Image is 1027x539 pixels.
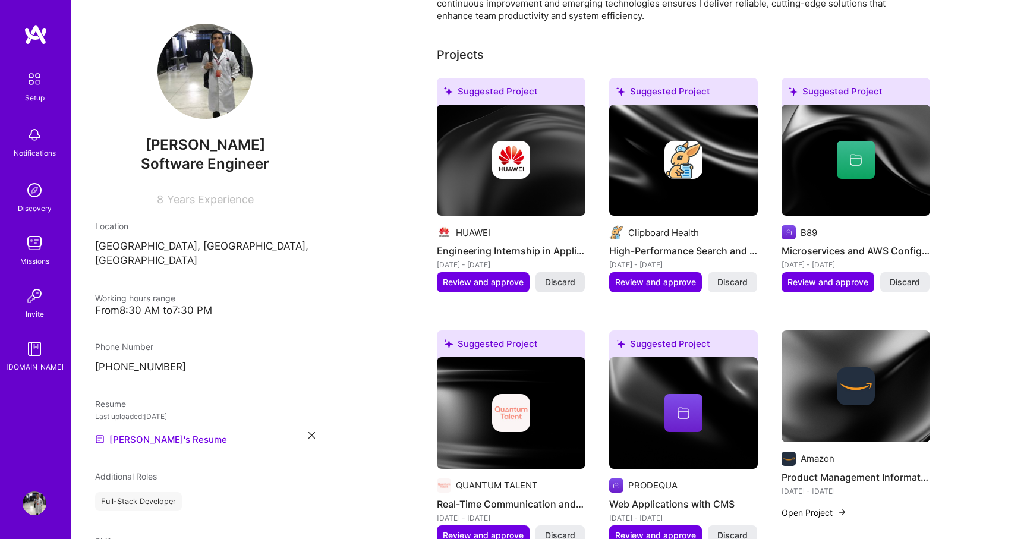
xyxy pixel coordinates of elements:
[609,105,758,216] img: cover
[890,276,920,288] span: Discard
[23,178,46,202] img: discovery
[609,478,623,493] img: Company logo
[95,136,315,154] span: [PERSON_NAME]
[437,512,585,524] div: [DATE] - [DATE]
[782,243,930,259] h4: Microservices and AWS Configuration
[782,452,796,466] img: Company logo
[23,284,46,308] img: Invite
[782,469,930,485] h4: Product Management Information (PIM) System
[492,394,530,432] img: Company logo
[444,339,453,348] i: icon SuggestedTeams
[782,506,847,519] button: Open Project
[789,87,798,96] i: icon SuggestedTeams
[95,304,315,317] div: From 8:30 AM to 7:30 PM
[23,231,46,255] img: teamwork
[437,225,451,239] img: Company logo
[443,276,524,288] span: Review and approve
[437,259,585,271] div: [DATE] - [DATE]
[20,491,49,515] a: User Avatar
[837,367,875,405] img: Company logo
[95,342,153,352] span: Phone Number
[437,357,585,469] img: cover
[664,141,702,179] img: Company logo
[95,293,175,303] span: Working hours range
[437,105,585,216] img: cover
[609,512,758,524] div: [DATE] - [DATE]
[717,276,748,288] span: Discard
[782,225,796,239] img: Company logo
[616,87,625,96] i: icon SuggestedTeams
[609,78,758,109] div: Suggested Project
[6,361,64,373] div: [DOMAIN_NAME]
[95,220,315,232] div: Location
[456,226,490,239] div: HUAWEI
[782,485,930,497] div: [DATE] - [DATE]
[95,434,105,444] img: Resume
[609,272,702,292] button: Review and approve
[492,141,530,179] img: Company logo
[609,357,758,469] img: cover
[609,225,623,239] img: Company logo
[708,272,757,292] button: Discard
[14,147,56,159] div: Notifications
[308,432,315,439] i: icon Close
[628,226,699,239] div: Clipboard Health
[22,67,47,92] img: setup
[437,330,585,362] div: Suggested Project
[25,92,45,104] div: Setup
[782,105,930,216] img: cover
[23,491,46,515] img: User Avatar
[141,155,269,172] span: Software Engineer
[609,496,758,512] h4: Web Applications with CMS
[95,399,126,409] span: Resume
[880,272,930,292] button: Discard
[95,410,315,423] div: Last uploaded: [DATE]
[616,339,625,348] i: icon SuggestedTeams
[456,479,538,491] div: QUANTUM TALENT
[609,330,758,362] div: Suggested Project
[20,255,49,267] div: Missions
[782,78,930,109] div: Suggested Project
[157,24,253,119] img: User Avatar
[444,87,453,96] i: icon SuggestedTeams
[167,193,254,206] span: Years Experience
[801,452,834,465] div: Amazon
[95,492,182,511] div: Full-Stack Developer
[782,259,930,271] div: [DATE] - [DATE]
[95,239,315,268] p: [GEOGRAPHIC_DATA], [GEOGRAPHIC_DATA], [GEOGRAPHIC_DATA]
[801,226,817,239] div: B89
[437,78,585,109] div: Suggested Project
[787,276,868,288] span: Review and approve
[24,24,48,45] img: logo
[545,276,575,288] span: Discard
[782,330,930,442] img: cover
[437,496,585,512] h4: Real-Time Communication and Event-Driven Architecture
[437,478,451,493] img: Company logo
[437,46,484,64] div: Projects
[609,243,758,259] h4: High-Performance Search and Database Migration
[782,272,874,292] button: Review and approve
[437,272,530,292] button: Review and approve
[535,272,585,292] button: Discard
[95,360,315,374] p: [PHONE_NUMBER]
[95,471,157,481] span: Additional Roles
[437,243,585,259] h4: Engineering Internship in Applications & Software
[23,337,46,361] img: guide book
[23,123,46,147] img: bell
[609,259,758,271] div: [DATE] - [DATE]
[26,308,44,320] div: Invite
[157,193,163,206] span: 8
[18,202,52,215] div: Discovery
[95,432,227,446] a: [PERSON_NAME]'s Resume
[837,508,847,517] img: arrow-right
[615,276,696,288] span: Review and approve
[628,479,678,491] div: PRODEQUA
